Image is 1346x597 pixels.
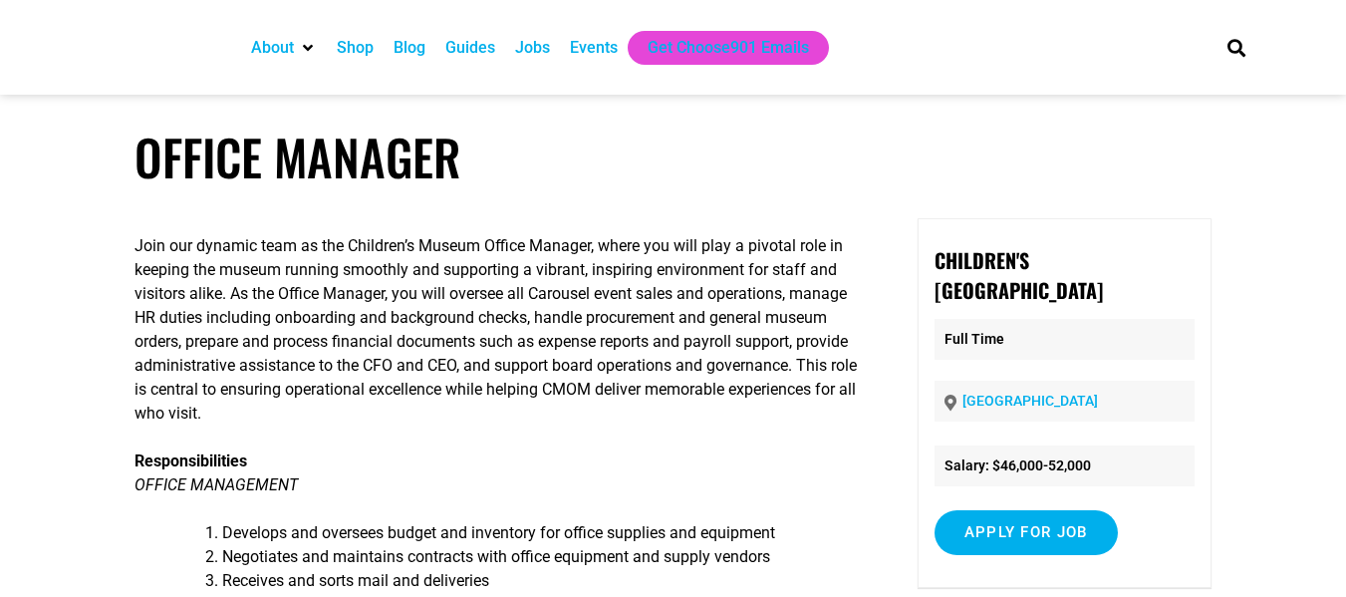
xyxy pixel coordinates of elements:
[935,446,1195,486] li: Salary: $46,000-52,000
[222,569,864,593] li: Receives and sorts mail and deliveries
[241,31,327,65] div: About
[135,234,864,426] p: Join our dynamic team as the Children’s Museum Office Manager, where you will play a pivotal role...
[935,319,1195,360] p: Full Time
[135,451,247,470] strong: Responsibilities
[1219,31,1252,64] div: Search
[935,245,1103,305] strong: Children's [GEOGRAPHIC_DATA]
[570,36,618,60] a: Events
[222,545,864,569] li: Negotiates and maintains contracts with office equipment and supply vendors
[135,128,1211,186] h1: Office Manager
[648,36,809,60] a: Get Choose901 Emails
[962,393,1098,409] a: [GEOGRAPHIC_DATA]
[135,475,298,494] em: OFFICE MANAGEMENT
[222,521,864,545] li: Develops and oversees budget and inventory for office supplies and equipment
[251,36,294,60] a: About
[445,36,495,60] a: Guides
[337,36,374,60] a: Shop
[241,31,1194,65] nav: Main nav
[935,510,1118,555] input: Apply for job
[394,36,425,60] a: Blog
[515,36,550,60] a: Jobs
